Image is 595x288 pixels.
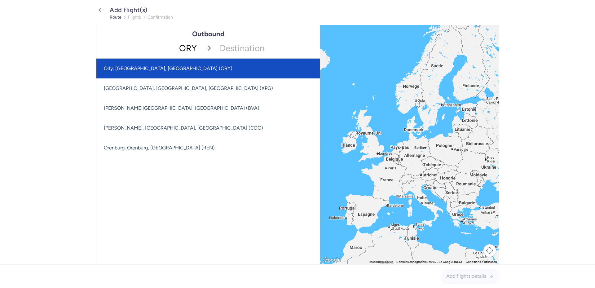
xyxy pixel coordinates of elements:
[148,15,173,20] button: confirmation
[104,105,259,111] span: [PERSON_NAME][GEOGRAPHIC_DATA], [GEOGRAPHIC_DATA] (BVA)
[466,260,497,264] a: Conditions d'utilisation
[104,145,215,151] span: Orenburg, Orenburg, [GEOGRAPHIC_DATA] (REN)
[104,65,232,71] span: Orly, [GEOGRAPHIC_DATA], [GEOGRAPHIC_DATA] (ORY)
[128,15,141,20] button: flights
[216,38,320,58] span: Destination
[369,260,393,264] button: Raccourcis clavier
[96,38,201,58] input: -searchbox
[110,6,148,14] span: Add flight(s)
[396,260,462,264] span: Données cartographiques ©2025 Google, INEGI
[192,30,224,38] h1: Outbound
[483,244,496,257] button: Commandes de la caméra de la carte
[441,269,499,283] button: Add flights details
[322,258,342,262] a: Ouvrir cette zone dans Google Maps (dans une nouvelle fenêtre)
[104,125,263,131] span: [PERSON_NAME], [GEOGRAPHIC_DATA], [GEOGRAPHIC_DATA] (CDG)
[104,85,273,91] span: [GEOGRAPHIC_DATA], [GEOGRAPHIC_DATA], [GEOGRAPHIC_DATA] (XPG)
[446,273,486,279] span: Add flights details
[322,256,342,264] img: Google
[110,15,121,20] button: route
